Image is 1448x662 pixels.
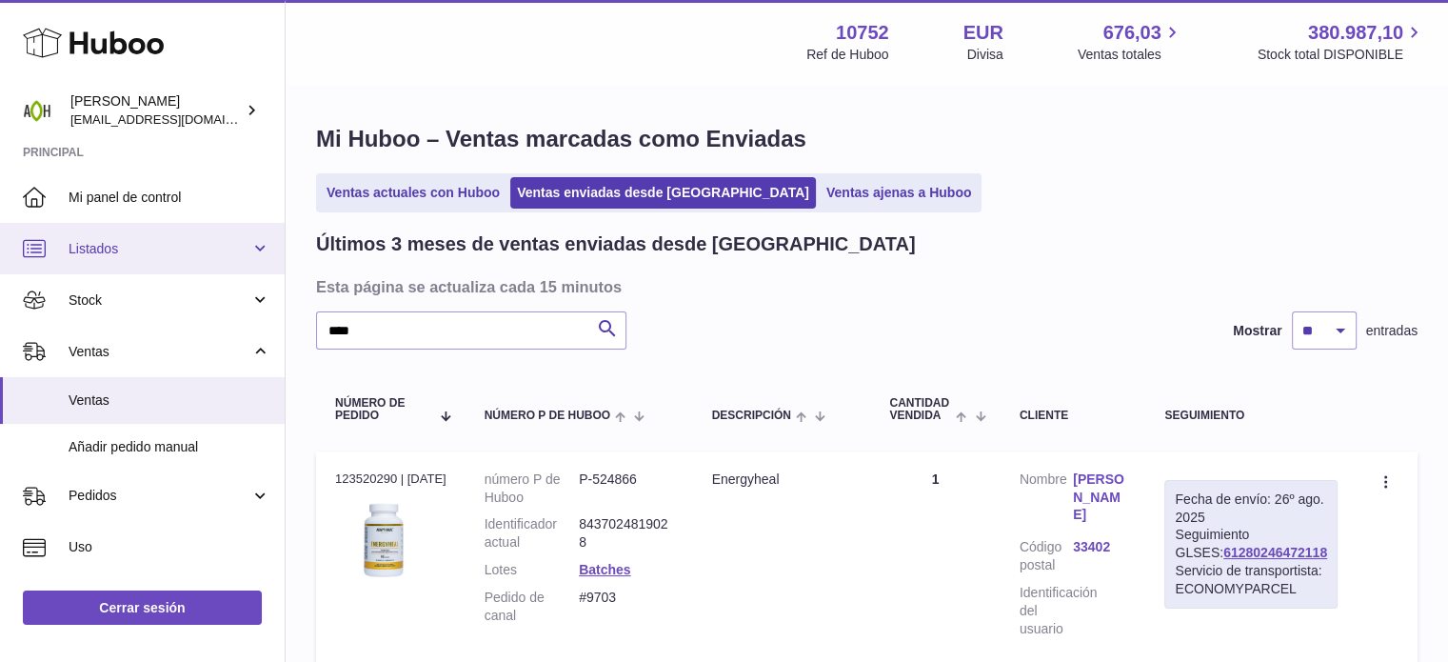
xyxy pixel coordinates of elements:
[69,343,250,361] span: Ventas
[1164,480,1338,609] div: Seguimiento GLSES:
[335,493,430,589] img: 107521706523525.jpg
[1233,322,1281,340] label: Mostrar
[1078,20,1183,64] a: 676,03 Ventas totales
[69,391,270,410] span: Ventas
[1258,20,1425,64] a: 380.987,10 Stock total DISPONIBLE
[1073,471,1126,525] a: [PERSON_NAME]
[579,515,673,552] dd: 8437024819028
[579,471,673,507] dd: P-524866
[1020,471,1073,530] dt: Nombre
[335,471,446,488] div: 123520290 | [DATE]
[23,96,51,125] img: ventas@adaptohealue.com
[1175,562,1327,598] div: Servicio de transportista: ECONOMYPARCEL
[967,46,1003,64] div: Divisa
[1103,20,1161,46] span: 676,03
[485,589,579,625] dt: Pedido de canal
[820,177,979,209] a: Ventas ajenas a Huboo
[836,20,889,46] strong: 10752
[1073,538,1126,556] a: 33402
[69,291,250,310] span: Stock
[335,397,429,422] span: Número de pedido
[1223,545,1327,560] a: 61280246472118
[320,177,506,209] a: Ventas actuales con Huboo
[69,538,270,556] span: Uso
[579,562,630,577] a: Batches
[69,487,250,505] span: Pedidos
[712,471,852,489] div: Energyheal
[889,397,951,422] span: Cantidad vendida
[70,92,242,129] div: [PERSON_NAME]
[70,111,280,127] span: [EMAIL_ADDRESS][DOMAIN_NAME]
[1078,46,1183,64] span: Ventas totales
[485,515,579,552] dt: Identificador actual
[316,276,1413,297] h3: Esta página se actualiza cada 15 minutos
[485,561,579,579] dt: Lotes
[1175,491,1327,527] div: Fecha de envío: 26º ago. 2025
[1366,322,1418,340] span: entradas
[1020,584,1073,638] dt: Identificación del usuario
[23,591,262,625] a: Cerrar sesión
[69,189,270,207] span: Mi panel de control
[316,231,915,257] h2: Últimos 3 meses de ventas enviadas desde [GEOGRAPHIC_DATA]
[963,20,1003,46] strong: EUR
[579,589,673,625] dd: #9703
[1020,538,1073,574] dt: Código postal
[1308,20,1403,46] span: 380.987,10
[1164,410,1338,422] div: Seguimiento
[712,410,791,422] span: Descripción
[806,46,888,64] div: Ref de Huboo
[1258,46,1425,64] span: Stock total DISPONIBLE
[69,438,270,456] span: Añadir pedido manual
[485,410,610,422] span: número P de Huboo
[1020,410,1127,422] div: Cliente
[485,471,579,507] dt: número P de Huboo
[316,124,1418,154] h1: Mi Huboo – Ventas marcadas como Enviadas
[510,177,816,209] a: Ventas enviadas desde [GEOGRAPHIC_DATA]
[69,240,250,258] span: Listados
